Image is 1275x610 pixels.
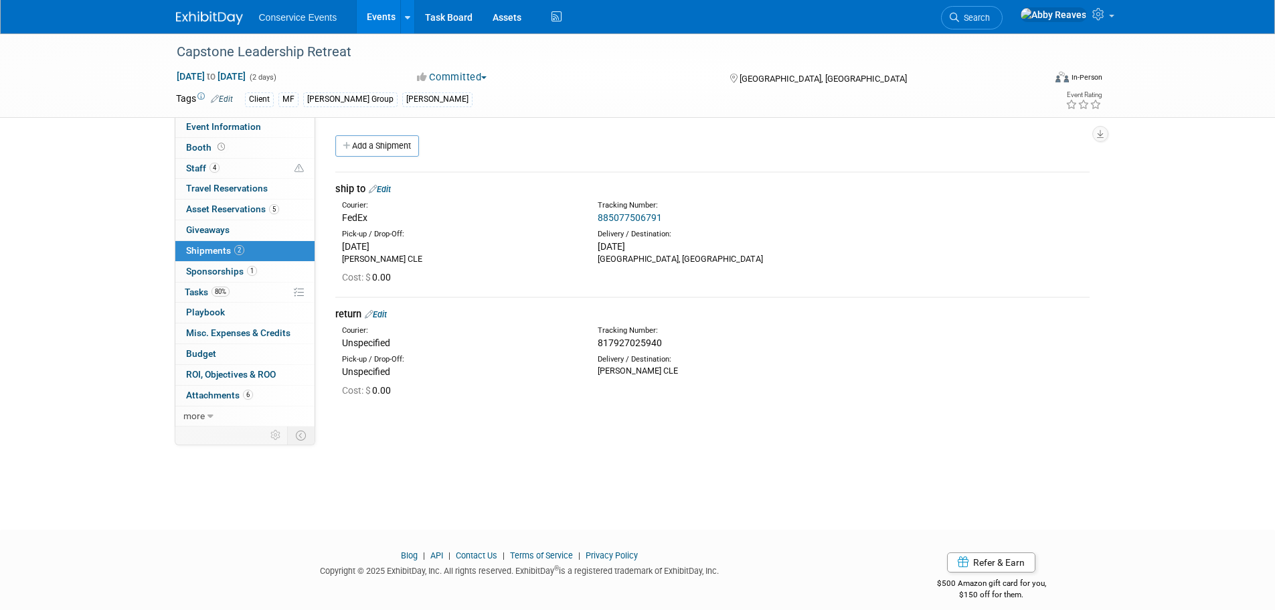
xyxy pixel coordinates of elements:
a: Misc. Expenses & Credits [175,323,315,344]
img: Format-Inperson.png [1055,72,1069,82]
span: 1 [247,266,257,276]
div: [GEOGRAPHIC_DATA], [GEOGRAPHIC_DATA] [598,253,833,265]
td: Tags [176,92,233,107]
a: Attachments6 [175,386,315,406]
span: Travel Reservations [186,183,268,194]
button: Committed [412,70,492,84]
div: Tracking Number: [598,200,898,211]
a: Shipments2 [175,241,315,261]
span: Misc. Expenses & Credits [186,327,290,338]
img: Abby Reaves [1020,7,1087,22]
a: Edit [365,309,387,319]
a: more [175,406,315,427]
span: Asset Reservations [186,204,279,214]
td: Toggle Event Tabs [287,427,315,444]
span: | [575,550,584,560]
a: Contact Us [456,550,497,560]
td: Personalize Event Tab Strip [264,427,288,444]
div: Client [245,92,274,106]
div: In-Person [1071,72,1102,82]
span: Booth [186,142,228,153]
span: 0.00 [342,272,396,283]
span: Attachments [186,390,253,400]
a: API [430,550,443,560]
img: ExhibitDay [176,11,243,25]
span: Shipments [186,245,244,256]
a: Edit [211,94,233,104]
span: 6 [243,390,253,400]
a: Refer & Earn [947,552,1035,573]
span: 4 [209,163,220,173]
div: Delivery / Destination: [598,354,833,365]
span: 2 [234,245,244,255]
span: Booth not reserved yet [215,142,228,152]
span: Search [959,13,990,23]
a: Add a Shipment [335,135,419,157]
div: [PERSON_NAME] Group [303,92,398,106]
span: Unspecified [342,366,390,377]
a: Playbook [175,303,315,323]
div: Pick-up / Drop-Off: [342,229,578,240]
div: ship to [335,182,1090,196]
span: Sponsorships [186,266,257,277]
div: Unspecified [342,336,578,350]
a: Edit [369,184,391,194]
span: Playbook [186,307,225,317]
a: 885077506791 [598,212,662,223]
div: [PERSON_NAME] CLE [342,253,578,265]
span: Giveaways [186,224,230,235]
span: Budget [186,348,216,359]
div: [DATE] [342,240,578,253]
a: ROI, Objectives & ROO [175,365,315,385]
div: [PERSON_NAME] [402,92,473,106]
div: Tracking Number: [598,325,898,336]
div: Courier: [342,200,578,211]
div: Pick-up / Drop-Off: [342,354,578,365]
div: Courier: [342,325,578,336]
a: Blog [401,550,418,560]
span: Event Information [186,121,261,132]
span: 80% [211,287,230,297]
span: ROI, Objectives & ROO [186,369,276,380]
span: (2 days) [248,73,276,82]
span: 5 [269,204,279,214]
a: Staff4 [175,159,315,179]
span: [GEOGRAPHIC_DATA], [GEOGRAPHIC_DATA] [740,74,907,84]
div: $150 off for them. [883,589,1100,601]
a: Privacy Policy [586,550,638,560]
sup: ® [554,564,559,572]
div: $500 Amazon gift card for you, [883,569,1100,600]
span: | [499,550,508,560]
span: Tasks [185,287,230,297]
div: Delivery / Destination: [598,229,833,240]
a: Travel Reservations [175,179,315,199]
span: more [183,410,205,421]
div: Event Format [965,70,1103,90]
span: to [205,71,218,82]
span: Cost: $ [342,385,372,396]
a: Budget [175,344,315,364]
span: [DATE] [DATE] [176,70,246,82]
span: Potential Scheduling Conflict -- at least one attendee is tagged in another overlapping event. [294,163,304,175]
span: 0.00 [342,385,396,396]
a: Event Information [175,117,315,137]
span: Cost: $ [342,272,372,283]
div: FedEx [342,211,578,224]
div: MF [278,92,299,106]
span: | [445,550,454,560]
div: [DATE] [598,240,833,253]
a: Giveaways [175,220,315,240]
div: Copyright © 2025 ExhibitDay, Inc. All rights reserved. ExhibitDay is a registered trademark of Ex... [176,562,864,577]
div: return [335,307,1090,321]
div: [PERSON_NAME] CLE [598,365,833,377]
a: Booth [175,138,315,158]
span: 817927025940 [598,337,662,348]
div: Event Rating [1066,92,1102,98]
span: Conservice Events [259,12,337,23]
a: Tasks80% [175,283,315,303]
span: | [420,550,428,560]
a: Search [941,6,1003,29]
span: Staff [186,163,220,173]
a: Asset Reservations5 [175,200,315,220]
a: Terms of Service [510,550,573,560]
